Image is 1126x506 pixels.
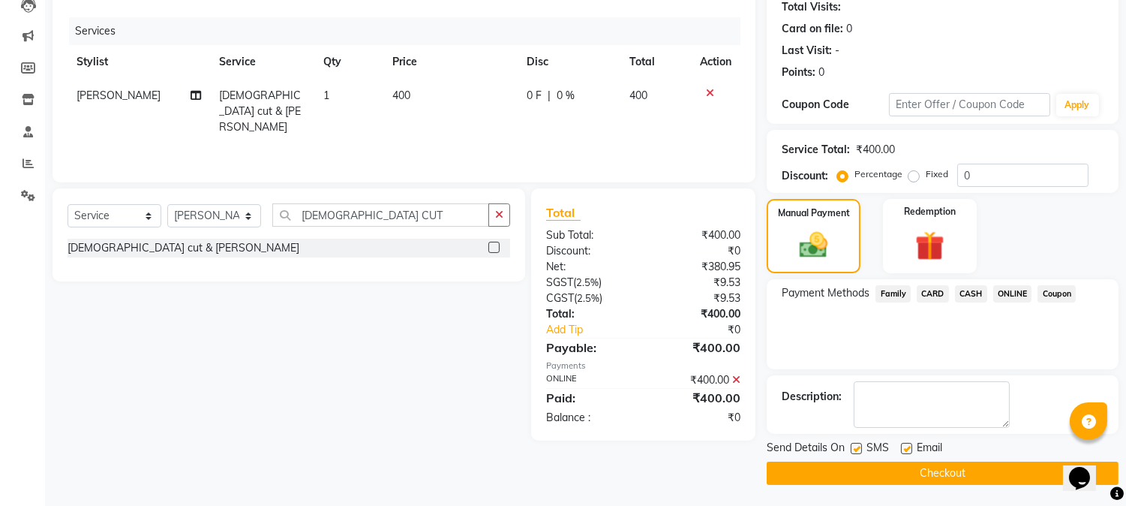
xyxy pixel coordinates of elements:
div: Discount: [535,243,644,259]
button: Apply [1056,94,1099,116]
th: Qty [314,45,383,79]
span: 400 [392,89,410,102]
label: Manual Payment [778,206,850,220]
div: ₹0 [644,410,752,426]
span: CGST [546,291,574,305]
span: | [548,88,551,104]
th: Total [621,45,692,79]
div: Net: [535,259,644,275]
div: Total: [535,306,644,322]
span: [DEMOGRAPHIC_DATA] cut & [PERSON_NAME] [220,89,302,134]
th: Price [383,45,518,79]
div: ₹0 [662,322,752,338]
div: ₹0 [644,243,752,259]
div: ₹400.00 [644,389,752,407]
span: Email [917,440,942,459]
div: Points: [782,65,815,80]
label: Fixed [926,167,948,181]
div: ONLINE [535,372,644,388]
span: ONLINE [993,285,1032,303]
div: Payable: [535,339,644,357]
span: 0 % [557,88,575,104]
div: Balance : [535,410,644,426]
th: Stylist [68,45,211,79]
div: ( ) [535,291,644,306]
div: ₹9.53 [644,275,752,291]
span: SGST [546,276,573,289]
span: Family [875,285,911,303]
div: Service Total: [782,142,850,158]
button: Checkout [767,462,1118,485]
span: Payment Methods [782,285,869,301]
input: Search or Scan [272,203,489,227]
span: 0 F [527,88,542,104]
div: Sub Total: [535,227,644,243]
div: ₹380.95 [644,259,752,275]
div: ₹400.00 [644,372,752,388]
div: ₹9.53 [644,291,752,306]
span: SMS [866,440,889,459]
div: Services [69,17,752,45]
div: Description: [782,389,842,405]
div: ₹400.00 [644,339,752,357]
th: Service [211,45,315,79]
div: - [835,43,839,59]
th: Action [691,45,740,79]
label: Percentage [854,167,902,181]
div: Coupon Code [782,97,889,113]
div: [DEMOGRAPHIC_DATA] cut & [PERSON_NAME] [68,240,299,256]
label: Redemption [904,205,956,218]
img: _gift.svg [906,227,953,264]
div: Payments [546,360,740,372]
span: 2.5% [577,292,599,304]
div: ₹400.00 [644,306,752,322]
a: Add Tip [535,322,662,338]
span: CARD [917,285,949,303]
span: 400 [630,89,648,102]
input: Enter Offer / Coupon Code [889,93,1049,116]
span: 1 [323,89,329,102]
img: _cash.svg [791,229,836,261]
div: ₹400.00 [644,227,752,243]
div: Last Visit: [782,43,832,59]
div: ( ) [535,275,644,291]
span: Coupon [1037,285,1076,303]
th: Disc [518,45,620,79]
span: Send Details On [767,440,845,459]
div: Paid: [535,389,644,407]
span: 2.5% [576,276,599,288]
div: ₹400.00 [856,142,895,158]
div: Discount: [782,168,828,184]
span: Total [546,205,581,221]
div: 0 [846,21,852,37]
div: Card on file: [782,21,843,37]
div: 0 [818,65,824,80]
span: CASH [955,285,987,303]
iframe: chat widget [1063,446,1111,491]
span: [PERSON_NAME] [77,89,161,102]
